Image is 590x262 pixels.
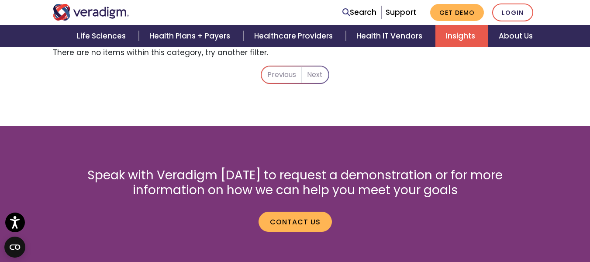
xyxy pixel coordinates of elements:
[53,47,538,59] p: There are no items within this category, try another filter.
[53,168,538,197] h2: Speak with Veradigm [DATE] to request a demonstration or for more information on how we can help ...
[261,66,329,91] nav: Pagination Controls
[430,4,484,21] a: Get Demo
[488,25,543,47] a: About Us
[435,25,488,47] a: Insights
[386,7,416,17] a: Support
[53,4,129,21] img: Veradigm logo
[244,25,346,47] a: Healthcare Providers
[4,237,25,258] button: Open CMP widget
[342,7,376,18] a: Search
[139,25,243,47] a: Health Plans + Payers
[346,25,435,47] a: Health IT Vendors
[492,3,533,21] a: Login
[259,212,332,232] a: Contact us
[66,25,139,47] a: Life Sciences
